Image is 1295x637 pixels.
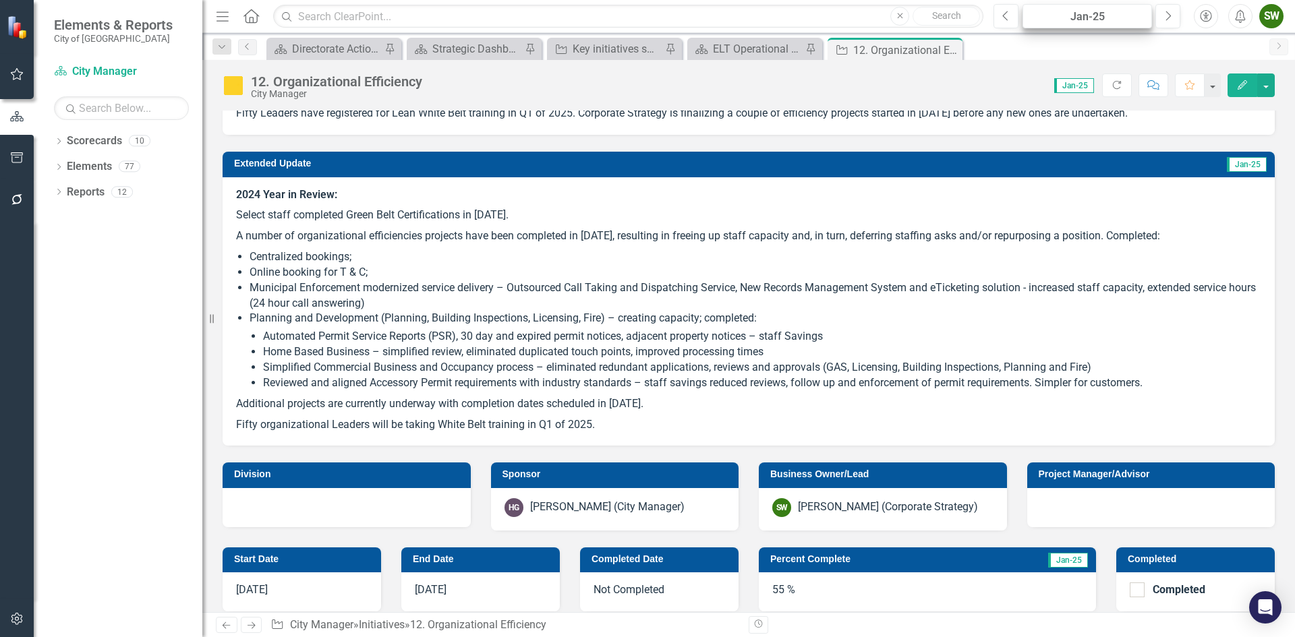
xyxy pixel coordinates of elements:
div: [PERSON_NAME] (City Manager) [530,499,685,515]
div: Strategic Dashboard [432,40,521,57]
span: [DATE] [236,583,268,596]
a: ELT Operational Plan [691,40,802,57]
a: Scorecards [67,133,122,149]
button: Jan-25 [1023,4,1152,28]
div: SW [772,498,791,517]
li: Home Based Business – simplified review, eliminated duplicated touch points, improved processing ... [263,344,1261,360]
span: Jan-25 [1048,553,1088,568]
div: Jan-25 [1027,9,1147,25]
h3: Completed [1128,554,1268,564]
div: Open Intercom Messenger [1249,591,1282,624]
span: Jan-25 [1054,78,1094,93]
h3: Completed Date [592,554,732,564]
img: Caution [223,75,244,96]
div: City Manager [251,89,422,99]
div: 12. Organizational Efficiency [251,74,422,89]
span: [DATE] [415,583,447,596]
h3: Percent Complete [770,554,981,564]
li: Reviewed and aligned Accessory Permit requirements with industry standards – staff savings reduce... [263,375,1261,391]
li: Planning and Development (Planning, Building Inspections, Licensing, Fire) – creating capacity; c... [250,311,1261,390]
li: Automated Permit Service Reports (PSR), 30 day and expired permit notices, adjacent property noti... [263,329,1261,344]
li: Online booking for T & C; [250,265,1261,280]
div: Directorate Action Plan [292,40,381,57]
a: Initiatives [359,618,405,631]
h3: Extended Update [234,158,909,169]
span: Search [932,10,961,21]
div: ELT Operational Plan [713,40,802,57]
a: City Manager [290,618,353,631]
div: [PERSON_NAME] (Corporate Strategy) [798,499,978,515]
img: ClearPoint Strategy [7,16,30,39]
p: Select staff completed Green Belt Certifications in [DATE]. [236,205,1261,226]
strong: 2024 Year in Review: [236,188,337,201]
li: Centralized bookings; [250,249,1261,265]
p: Fifty Leaders have registered for Lean White Belt training in Q1 of 2025. Corporate Strategy is f... [236,106,1261,121]
li: Municipal Enforcement modernized service delivery – Outsourced Call Taking and Dispatching Servic... [250,280,1261,311]
button: Search [913,7,980,26]
h3: Start Date [234,554,374,564]
p: Additional projects are currently underway with completion dates scheduled in [DATE]. [236,394,1261,415]
p: A number of organizational efficiencies projects have been completed in [DATE], resulting in free... [236,226,1261,247]
div: 77 [119,161,140,173]
h3: Business Owner/Lead [770,469,1000,479]
div: 12. Organizational Efficiency [853,42,959,59]
span: Elements & Reports [54,17,173,33]
a: Reports [67,185,105,200]
div: 12 [111,186,133,198]
div: » » [270,617,739,633]
a: Key initiatives supporting Council's focus areas [550,40,662,57]
div: Not Completed [580,572,739,611]
span: Jan-25 [1227,157,1267,172]
input: Search ClearPoint... [273,5,983,28]
li: Simplified Commercial Business and Occupancy process – eliminated redundant applications, reviews... [263,360,1261,375]
h3: End Date [413,554,553,564]
input: Search Below... [54,96,189,120]
a: City Manager [54,64,189,80]
a: Elements [67,159,112,175]
div: 12. Organizational Efficiency [410,618,546,631]
h3: Sponsor [502,469,732,479]
div: Key initiatives supporting Council's focus areas [573,40,662,57]
h3: Project Manager/Advisor [1039,469,1269,479]
div: HG [505,498,523,517]
a: Directorate Action Plan [270,40,381,57]
h3: Division [234,469,464,479]
small: City of [GEOGRAPHIC_DATA] [54,33,173,44]
div: 10 [129,135,150,147]
p: Fifty organizational Leaders will be taking White Belt training in Q1 of 2025. [236,415,1261,433]
button: SW [1259,4,1284,28]
a: Strategic Dashboard [410,40,521,57]
div: 55 % [759,572,1096,611]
